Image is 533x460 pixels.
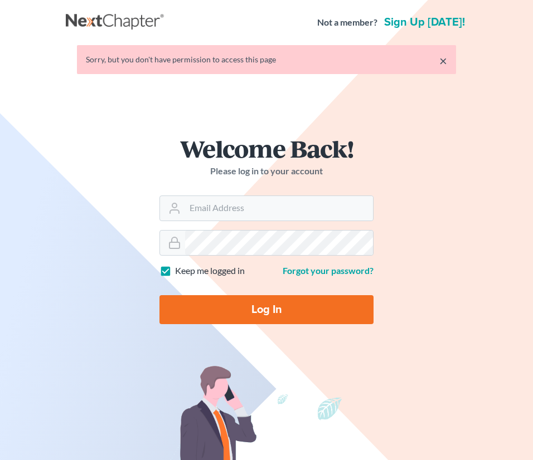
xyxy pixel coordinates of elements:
[159,136,374,160] h1: Welcome Back!
[159,295,374,324] input: Log In
[439,54,447,67] a: ×
[86,54,447,65] div: Sorry, but you don't have permission to access this page
[175,265,245,277] label: Keep me logged in
[382,17,467,28] a: Sign up [DATE]!
[283,265,374,276] a: Forgot your password?
[317,16,377,29] strong: Not a member?
[159,165,374,178] p: Please log in to your account
[185,196,373,221] input: Email Address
